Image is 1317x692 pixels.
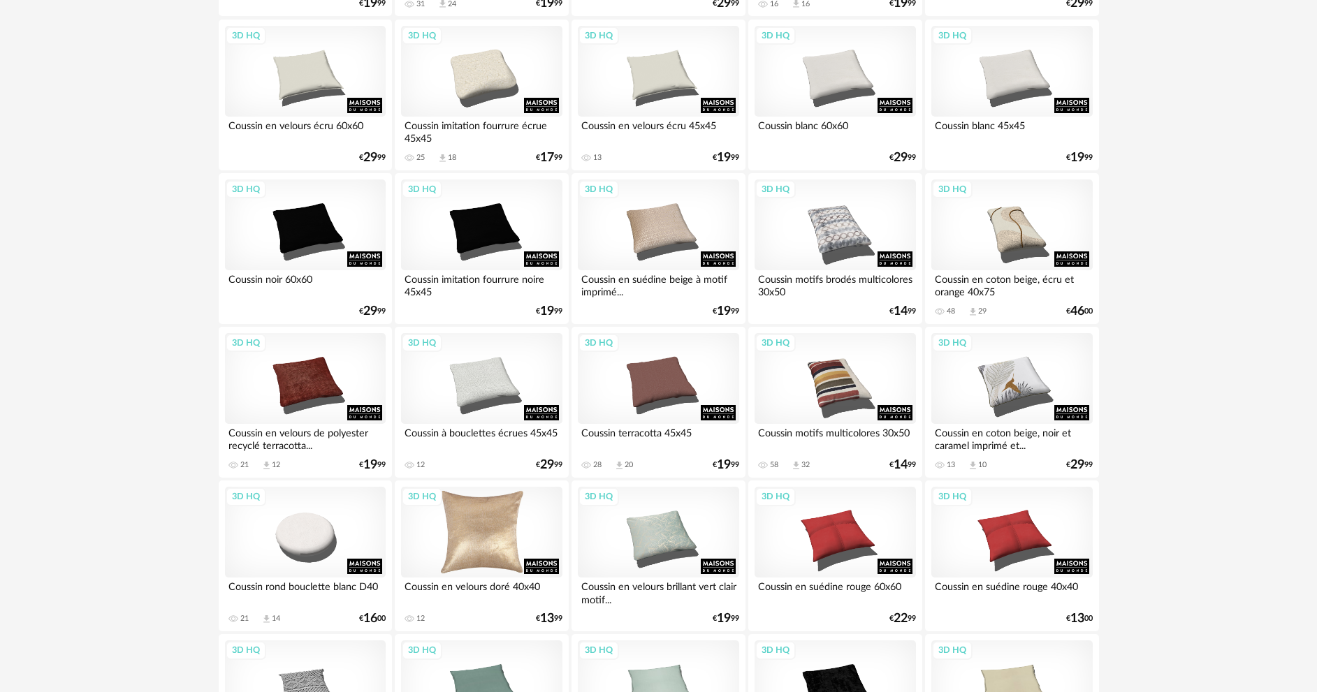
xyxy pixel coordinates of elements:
[359,614,386,624] div: € 00
[359,307,386,316] div: € 99
[395,20,568,170] a: 3D HQ Coussin imitation fourrure écrue 45x45 25 Download icon 18 €1799
[579,334,619,352] div: 3D HQ
[272,614,280,624] div: 14
[579,641,619,659] div: 3D HQ
[402,27,442,45] div: 3D HQ
[614,460,625,471] span: Download icon
[401,117,562,145] div: Coussin imitation fourrure écrue 45x45
[1066,460,1093,470] div: € 99
[791,460,801,471] span: Download icon
[395,327,568,478] a: 3D HQ Coussin à bouclettes écrues 45x45 12 €2999
[416,460,425,470] div: 12
[363,307,377,316] span: 29
[226,334,266,352] div: 3D HQ
[593,153,602,163] div: 13
[579,487,619,506] div: 3D HQ
[1066,614,1093,624] div: € 00
[978,460,987,470] div: 10
[402,180,442,198] div: 3D HQ
[572,480,745,631] a: 3D HQ Coussin en velours brillant vert clair motif... €1999
[978,307,987,316] div: 29
[755,180,796,198] div: 3D HQ
[755,577,915,605] div: Coussin en suédine rouge 60x60
[540,460,554,470] span: 29
[931,270,1092,298] div: Coussin en coton beige, écru et orange 40x75
[755,424,915,452] div: Coussin motifs multicolores 30x50
[359,460,386,470] div: € 99
[536,460,562,470] div: € 99
[625,460,633,470] div: 20
[363,153,377,163] span: 29
[540,614,554,624] span: 13
[894,460,908,470] span: 14
[579,27,619,45] div: 3D HQ
[717,614,731,624] span: 19
[402,487,442,506] div: 3D HQ
[889,614,916,624] div: € 99
[226,180,266,198] div: 3D HQ
[578,117,738,145] div: Coussin en velours écru 45x45
[363,460,377,470] span: 19
[536,614,562,624] div: € 99
[1070,153,1084,163] span: 19
[932,334,973,352] div: 3D HQ
[1070,614,1084,624] span: 13
[540,153,554,163] span: 17
[578,577,738,605] div: Coussin en velours brillant vert clair motif...
[925,173,1098,324] a: 3D HQ Coussin en coton beige, écru et orange 40x75 48 Download icon 29 €4600
[717,460,731,470] span: 19
[363,614,377,624] span: 16
[755,334,796,352] div: 3D HQ
[572,20,745,170] a: 3D HQ Coussin en velours écru 45x45 13 €1999
[889,307,916,316] div: € 99
[932,641,973,659] div: 3D HQ
[894,153,908,163] span: 29
[225,577,386,605] div: Coussin rond bouclette blanc D40
[225,270,386,298] div: Coussin noir 60x60
[225,117,386,145] div: Coussin en velours écru 60x60
[755,487,796,506] div: 3D HQ
[755,27,796,45] div: 3D HQ
[579,180,619,198] div: 3D HQ
[226,641,266,659] div: 3D HQ
[219,173,392,324] a: 3D HQ Coussin noir 60x60 €2999
[272,460,280,470] div: 12
[261,460,272,471] span: Download icon
[359,153,386,163] div: € 99
[713,153,739,163] div: € 99
[931,577,1092,605] div: Coussin en suédine rouge 40x40
[801,460,810,470] div: 32
[932,27,973,45] div: 3D HQ
[1066,307,1093,316] div: € 00
[947,460,955,470] div: 13
[925,480,1098,631] a: 3D HQ Coussin en suédine rouge 40x40 €1300
[226,487,266,506] div: 3D HQ
[925,20,1098,170] a: 3D HQ Coussin blanc 45x45 €1999
[932,487,973,506] div: 3D HQ
[748,173,922,324] a: 3D HQ Coussin motifs brodés multicolores 30x50 €1499
[925,327,1098,478] a: 3D HQ Coussin en coton beige, noir et caramel imprimé et... 13 Download icon 10 €2999
[402,641,442,659] div: 3D HQ
[713,307,739,316] div: € 99
[240,460,249,470] div: 21
[240,614,249,624] div: 21
[416,153,425,163] div: 25
[894,307,908,316] span: 14
[401,577,562,605] div: Coussin en velours doré 40x40
[968,307,978,317] span: Download icon
[1066,153,1093,163] div: € 99
[536,153,562,163] div: € 99
[226,27,266,45] div: 3D HQ
[578,270,738,298] div: Coussin en suédine beige à motif imprimé...
[932,180,973,198] div: 3D HQ
[755,117,915,145] div: Coussin blanc 60x60
[748,20,922,170] a: 3D HQ Coussin blanc 60x60 €2999
[219,20,392,170] a: 3D HQ Coussin en velours écru 60x60 €2999
[437,153,448,163] span: Download icon
[572,173,745,324] a: 3D HQ Coussin en suédine beige à motif imprimé... €1999
[219,327,392,478] a: 3D HQ Coussin en velours de polyester recyclé terracotta... 21 Download icon 12 €1999
[219,480,392,631] a: 3D HQ Coussin rond bouclette blanc D40 21 Download icon 14 €1600
[395,480,568,631] a: 3D HQ Coussin en velours doré 40x40 12 €1399
[968,460,978,471] span: Download icon
[748,480,922,631] a: 3D HQ Coussin en suédine rouge 60x60 €2299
